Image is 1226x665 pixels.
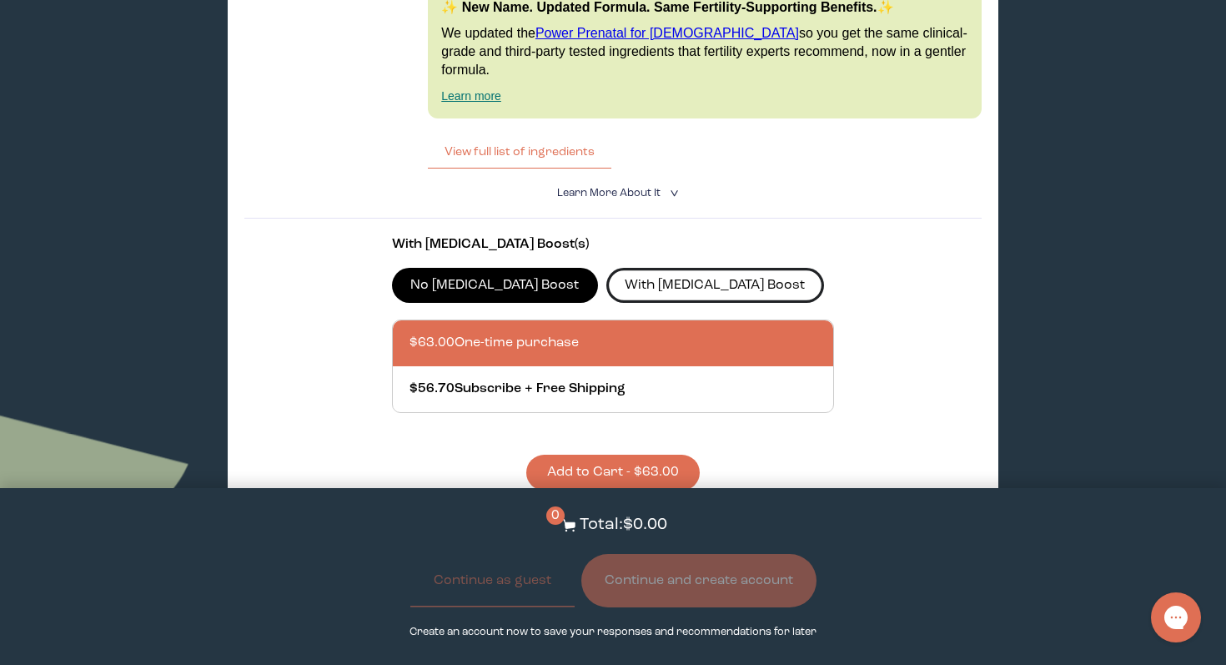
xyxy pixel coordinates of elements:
i: < [665,189,681,198]
iframe: Gorgias live chat messenger [1143,587,1209,648]
p: Total: $0.00 [580,513,667,537]
button: View full list of ingredients [428,135,611,169]
label: No [MEDICAL_DATA] Boost [392,268,598,303]
button: Add to Cart - $63.00 [526,455,700,491]
button: Continue and create account [581,554,816,607]
a: Power Prenatal for [DEMOGRAPHIC_DATA] [535,26,799,40]
p: With [MEDICAL_DATA] Boost(s) [392,235,834,254]
summary: Learn More About it < [557,185,669,201]
label: With [MEDICAL_DATA] Boost [606,268,824,303]
span: 0 [546,506,565,525]
a: Learn more [441,89,501,103]
p: Create an account now to save your responses and recommendations for later [410,624,816,640]
button: Continue as guest [410,554,575,607]
span: Learn More About it [557,188,661,199]
p: We updated the so you get the same clinical-grade and third-party tested ingredients that fertili... [441,24,968,80]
